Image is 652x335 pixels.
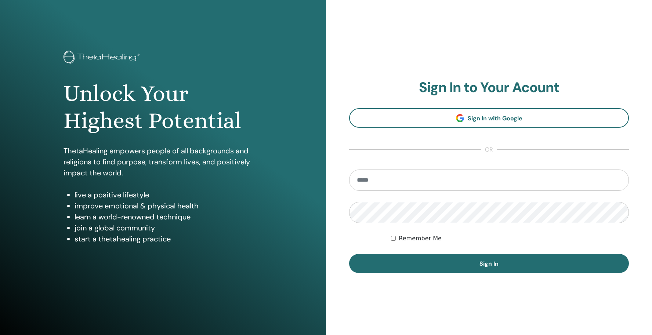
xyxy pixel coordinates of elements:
div: Keep me authenticated indefinitely or until I manually logout [391,234,629,243]
h1: Unlock Your Highest Potential [64,80,262,135]
li: start a thetahealing practice [75,233,262,244]
label: Remember Me [399,234,442,243]
li: join a global community [75,222,262,233]
span: or [481,145,497,154]
li: learn a world-renowned technique [75,211,262,222]
a: Sign In with Google [349,108,629,128]
li: improve emotional & physical health [75,200,262,211]
span: Sign In with Google [468,114,522,122]
button: Sign In [349,254,629,273]
li: live a positive lifestyle [75,189,262,200]
h2: Sign In to Your Acount [349,79,629,96]
span: Sign In [479,260,499,267]
p: ThetaHealing empowers people of all backgrounds and religions to find purpose, transform lives, a... [64,145,262,178]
